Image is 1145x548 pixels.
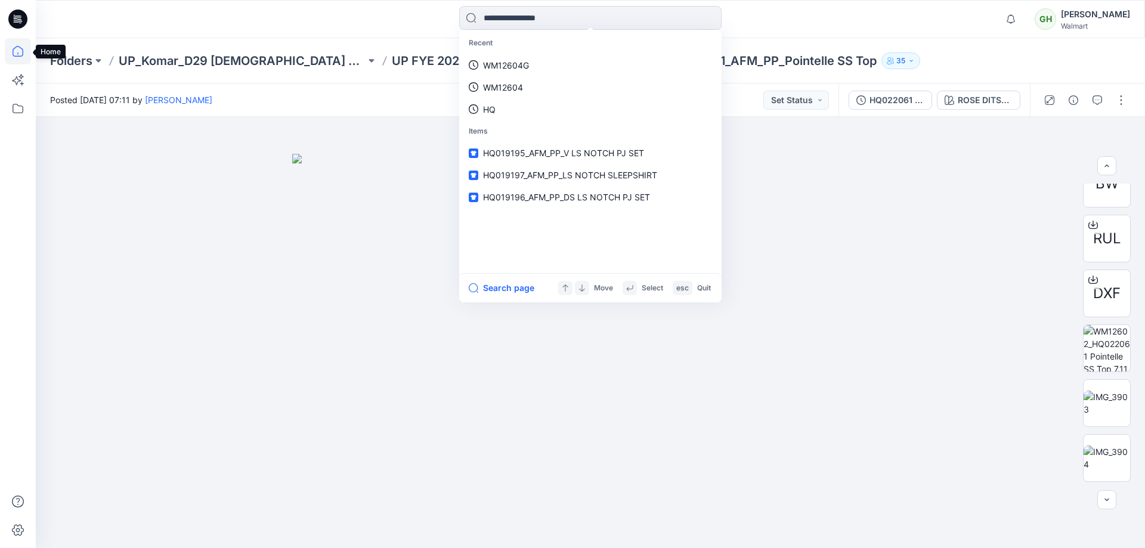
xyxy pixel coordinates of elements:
[869,94,924,107] div: HQ022061 Pointelle SS Top_MISSY
[665,52,877,69] p: HQ022061_AFM_PP_Pointelle SS Top
[676,282,689,295] p: esc
[119,52,366,69] a: UP_Komar_D29 [DEMOGRAPHIC_DATA] Sleep
[594,282,613,295] p: Move
[958,94,1013,107] div: ROSE DITSY V3 CW9
[881,52,920,69] button: 35
[462,164,719,186] a: HQ019197_AFM_PP_LS NOTCH SLEEPSHIRT
[849,91,932,110] button: HQ022061 Pointelle SS Top_MISSY
[1061,21,1130,30] div: Walmart
[462,98,719,120] a: HQ
[483,103,496,116] p: HQ
[392,52,639,69] a: UP FYE 2027 S1 - [PERSON_NAME] - Final Approval Board
[462,54,719,76] a: WM12604G
[896,54,905,67] p: 35
[697,282,711,295] p: Quit
[462,142,719,164] a: HQ019195_AFM_PP_V LS NOTCH PJ SET
[1084,325,1130,371] img: WM12602_HQ022061 Pointelle SS Top 7.11
[462,186,719,208] a: HQ019196_AFM_PP_DS LS NOTCH PJ SET
[50,94,212,106] span: Posted [DATE] 07:11 by
[1096,173,1119,194] span: BW
[469,281,534,295] button: Search page
[483,170,657,180] span: HQ019197_AFM_PP_LS NOTCH SLEEPSHIRT
[462,120,719,143] p: Items
[462,76,719,98] a: WM12604
[1093,228,1121,249] span: RUL
[483,59,529,72] p: WM12604G
[483,192,650,202] span: HQ019196_AFM_PP_DS LS NOTCH PJ SET
[483,148,644,158] span: HQ019195_AFM_PP_V LS NOTCH PJ SET
[483,81,523,94] p: WM12604
[937,91,1020,110] button: ROSE DITSY V3 CW9
[642,282,663,295] p: Select
[50,52,92,69] a: Folders
[1084,391,1130,416] img: IMG_3903
[1084,445,1130,470] img: IMG_3904
[1093,283,1121,304] span: DXF
[1035,8,1056,30] div: GH
[1061,7,1130,21] div: [PERSON_NAME]
[462,32,719,54] p: Recent
[145,95,212,105] a: [PERSON_NAME]
[1064,91,1083,110] button: Details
